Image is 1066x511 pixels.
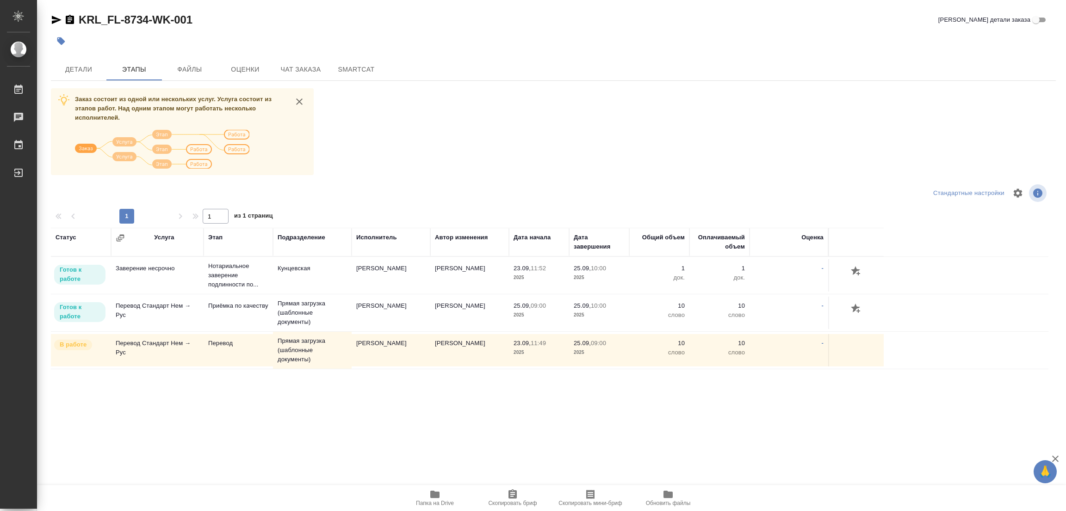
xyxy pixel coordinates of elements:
[64,14,75,25] button: Скопировать ссылку
[75,96,272,121] span: Заказ состоит из одной или нескольких услуг. Услуга состоит из этапов работ. Над одним этапом мог...
[514,348,564,357] p: 2025
[514,340,531,347] p: 23.09,
[531,265,546,272] p: 11:52
[591,340,606,347] p: 09:00
[694,339,745,348] p: 10
[574,348,625,357] p: 2025
[514,310,564,320] p: 2025
[279,64,323,75] span: Чат заказа
[273,259,352,292] td: Кунцевская
[694,233,745,251] div: Оплачиваемый объем
[1037,462,1053,481] span: 🙏
[79,13,192,26] a: KRL_FL-8734-WK-001
[552,485,629,511] button: Скопировать мини-бриф
[208,339,268,348] p: Перевод
[112,64,156,75] span: Этапы
[822,265,824,272] a: -
[938,15,1030,24] span: [PERSON_NAME] детали заказа
[514,233,551,242] div: Дата начала
[60,265,100,284] p: Готов к работе
[1007,182,1029,204] span: Настроить таблицу
[51,31,71,51] button: Добавить тэг
[273,294,352,331] td: Прямая загрузка (шаблонные документы)
[574,265,591,272] p: 25.09,
[273,332,352,369] td: Прямая загрузка (шаблонные документы)
[292,95,306,109] button: close
[208,233,223,242] div: Этап
[574,310,625,320] p: 2025
[352,259,430,292] td: [PERSON_NAME]
[51,14,62,25] button: Скопировать ссылку для ЯМессенджера
[642,233,685,242] div: Общий объем
[56,233,76,242] div: Статус
[574,340,591,347] p: 25.09,
[154,233,174,242] div: Услуга
[111,259,204,292] td: Заверение несрочно
[574,233,625,251] div: Дата завершения
[574,273,625,282] p: 2025
[634,301,685,310] p: 10
[801,233,824,242] div: Оценка
[334,64,378,75] span: SmartCat
[430,259,509,292] td: [PERSON_NAME]
[849,301,864,317] button: Добавить оценку
[352,334,430,366] td: [PERSON_NAME]
[430,297,509,329] td: [PERSON_NAME]
[634,339,685,348] p: 10
[558,500,622,506] span: Скопировать мини-бриф
[694,273,745,282] p: док.
[1034,460,1057,483] button: 🙏
[591,302,606,309] p: 10:00
[430,334,509,366] td: [PERSON_NAME]
[634,264,685,273] p: 1
[208,262,268,289] p: Нотариальное заверение подлинности по...
[634,273,685,282] p: док.
[931,186,1007,201] div: split button
[435,233,488,242] div: Автор изменения
[531,340,546,347] p: 11:49
[352,297,430,329] td: [PERSON_NAME]
[278,233,325,242] div: Подразделение
[694,264,745,273] p: 1
[396,485,474,511] button: Папка на Drive
[474,485,552,511] button: Скопировать бриф
[167,64,212,75] span: Файлы
[60,303,100,321] p: Готов к работе
[822,340,824,347] a: -
[111,334,204,366] td: Перевод Стандарт Нем → Рус
[574,302,591,309] p: 25.09,
[488,500,537,506] span: Скопировать бриф
[694,348,745,357] p: слово
[822,302,824,309] a: -
[116,233,125,243] button: Сгруппировать
[56,64,101,75] span: Детали
[111,297,204,329] td: Перевод Стандарт Нем → Рус
[634,310,685,320] p: слово
[514,265,531,272] p: 23.09,
[646,500,691,506] span: Обновить файлы
[694,310,745,320] p: слово
[223,64,267,75] span: Оценки
[591,265,606,272] p: 10:00
[60,340,87,349] p: В работе
[634,348,685,357] p: слово
[234,210,273,224] span: из 1 страниц
[1029,184,1048,202] span: Посмотреть информацию
[531,302,546,309] p: 09:00
[694,301,745,310] p: 10
[849,264,864,280] button: Добавить оценку
[514,273,564,282] p: 2025
[514,302,531,309] p: 25.09,
[629,485,707,511] button: Обновить файлы
[208,301,268,310] p: Приёмка по качеству
[416,500,454,506] span: Папка на Drive
[356,233,397,242] div: Исполнитель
